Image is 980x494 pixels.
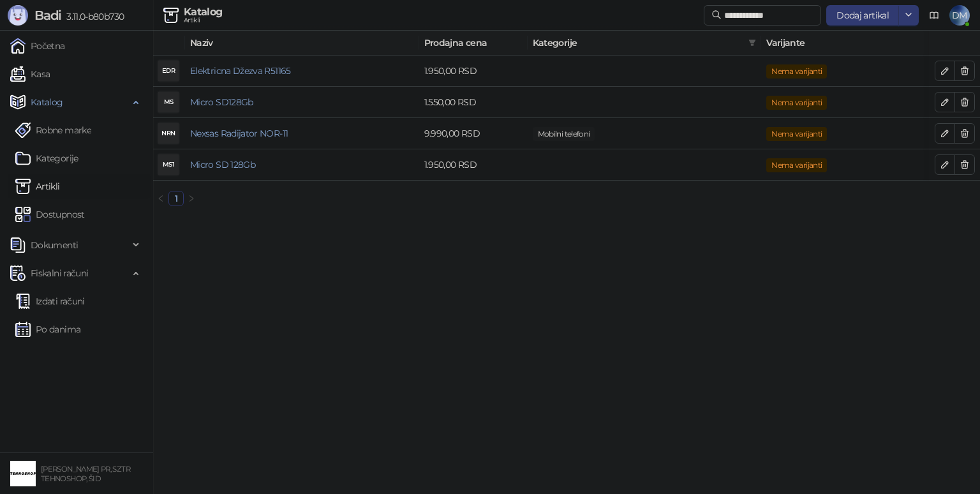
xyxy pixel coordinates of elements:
a: Nexsas Radijator NOR-11 [190,128,288,139]
td: 9.990,00 RSD [419,118,528,149]
div: Artikli [184,17,223,24]
td: Nexsas Radijator NOR-11 [185,118,419,149]
span: filter [746,33,759,52]
img: Artikli [163,8,179,23]
span: Dodaj artikal [836,10,889,21]
div: MS1 [158,154,179,175]
span: Nema varijanti [766,158,827,172]
span: Mobilni telefoni [533,127,595,141]
a: Micro SD 128Gb [190,159,255,170]
a: Dokumentacija [924,5,944,26]
span: DM [949,5,970,26]
span: right [188,195,195,202]
span: Nema varijanti [766,96,827,110]
li: Prethodna strana [153,191,168,206]
div: Katalog [184,7,223,17]
a: Po danima [15,317,80,342]
td: 1.950,00 RSD [419,56,528,87]
img: Logo [8,5,28,26]
a: Dostupnost [15,202,85,227]
div: NRN [158,123,179,144]
span: Nema varijanti [766,64,827,79]
a: ArtikliArtikli [15,174,60,199]
td: 1.550,00 RSD [419,87,528,118]
span: Kategorije [533,36,744,50]
a: Micro SD128Gb [190,96,253,108]
a: Izdati računi [15,288,85,314]
span: Fiskalni računi [31,260,88,286]
button: left [153,191,168,206]
td: Micro SD128Gb [185,87,419,118]
th: Naziv [185,31,419,56]
span: Dokumenti [31,232,78,258]
span: left [157,195,165,202]
span: Katalog [31,89,63,115]
th: Prodajna cena [419,31,528,56]
div: MS [158,92,179,112]
td: Micro SD 128Gb [185,149,419,181]
button: Dodaj artikal [826,5,899,26]
span: filter [748,39,756,47]
div: EDR [158,61,179,81]
a: Elektricna Džezva R51165 [190,65,291,77]
small: [PERSON_NAME] PR, SZTR TEHNOSHOP, ŠID [41,465,130,483]
button: right [184,191,199,206]
li: 1 [168,191,184,206]
a: Početna [10,33,65,59]
img: Artikli [15,179,31,194]
a: Kategorije [15,146,78,171]
td: Elektricna Džezva R51165 [185,56,419,87]
a: Robne marke [15,117,91,143]
a: Kasa [10,61,50,87]
img: 64x64-companyLogo-68805acf-9e22-4a20-bcb3-9756868d3d19.jpeg [10,461,36,486]
span: Badi [34,8,61,23]
span: 3.11.0-b80b730 [61,11,124,22]
td: 1.950,00 RSD [419,149,528,181]
span: Nema varijanti [766,127,827,141]
a: 1 [169,191,183,206]
li: Sledeća strana [184,191,199,206]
